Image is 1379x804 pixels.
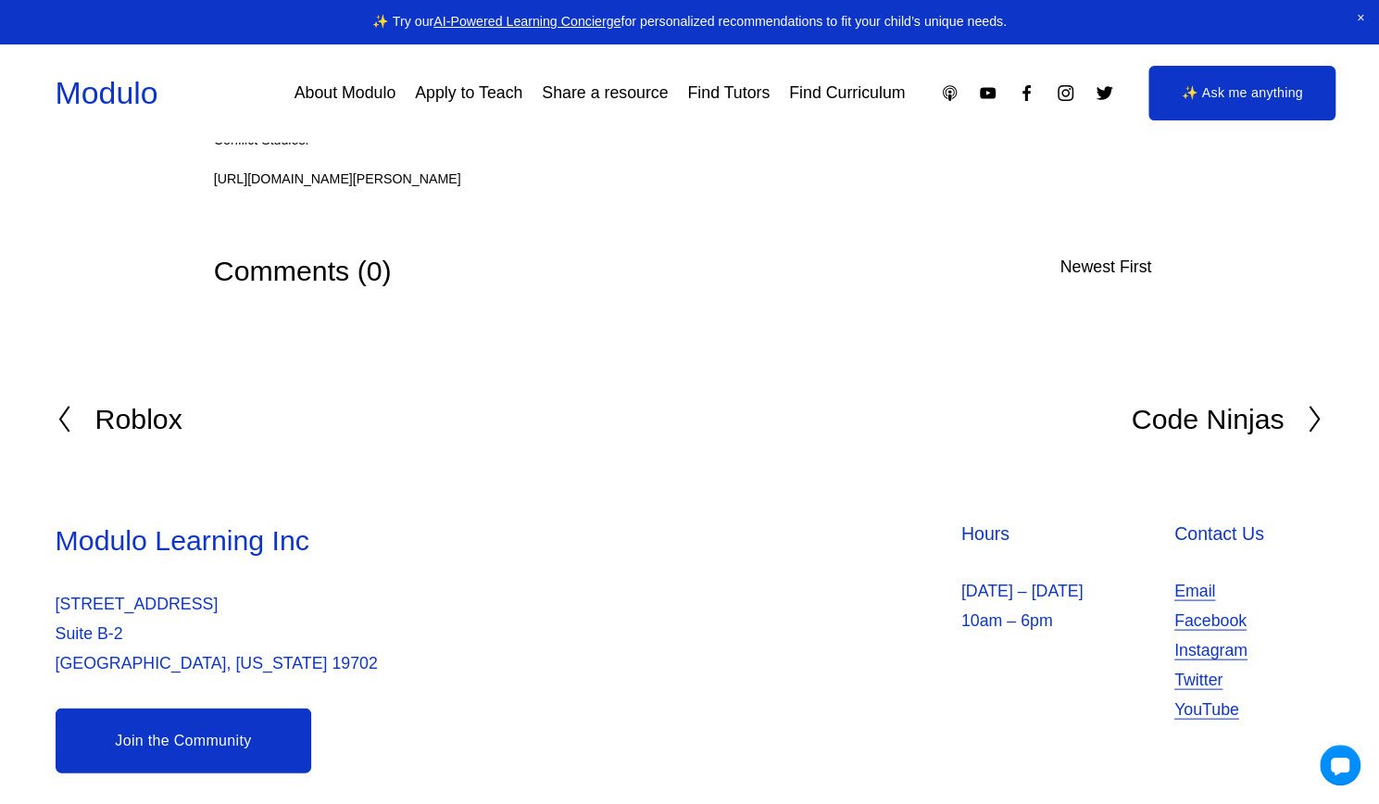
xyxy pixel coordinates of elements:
[789,77,905,110] a: Find Curriculum
[295,77,396,110] a: About Modulo
[1132,404,1324,433] a: Code Ninjas
[1132,405,1285,433] h2: Code Ninjas
[1174,521,1324,546] h4: Contact Us
[1174,694,1239,723] a: YouTube
[1148,66,1335,121] a: ✨ Ask me anything
[1095,83,1114,103] a: Twitter
[978,83,997,103] a: YouTube
[940,83,959,103] a: Apple Podcasts
[56,75,158,110] a: Modulo
[214,168,461,192] a: [URL][DOMAIN_NAME][PERSON_NAME]
[214,255,392,285] span: Comments (0)
[542,77,668,110] a: Share a resource
[1174,575,1215,605] a: Email
[95,405,182,433] h2: Roblox
[1056,83,1075,103] a: Instagram
[1174,605,1247,634] a: Facebook
[56,708,312,773] a: Join the Community
[1174,634,1247,664] a: Instagram
[961,521,1164,546] h4: Hours
[415,77,522,110] a: Apply to Teach
[56,404,182,433] a: Roblox
[687,77,770,110] a: Find Tutors
[433,14,621,29] a: AI-Powered Learning Concierge
[56,521,684,559] h3: Modulo Learning Inc
[1017,83,1036,103] a: Facebook
[1174,664,1222,694] a: Twitter
[961,575,1164,634] p: [DATE] – [DATE] 10am – 6pm
[56,588,684,677] p: [STREET_ADDRESS] Suite B-2 [GEOGRAPHIC_DATA], [US_STATE] 19702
